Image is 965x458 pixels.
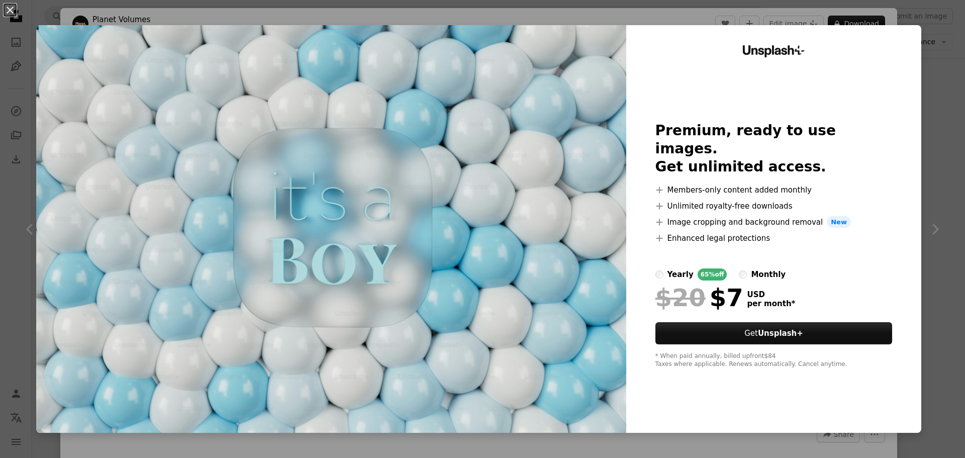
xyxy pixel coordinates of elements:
[655,184,893,196] li: Members-only content added monthly
[655,216,893,228] li: Image cropping and background removal
[655,122,893,176] h2: Premium, ready to use images. Get unlimited access.
[655,270,663,279] input: yearly65%off
[751,268,786,281] div: monthly
[655,322,893,344] button: GetUnsplash+
[827,216,851,228] span: New
[747,290,796,299] span: USD
[655,285,743,311] div: $7
[758,329,803,338] strong: Unsplash+
[655,285,706,311] span: $20
[655,200,893,212] li: Unlimited royalty-free downloads
[698,268,727,281] div: 65% off
[655,232,893,244] li: Enhanced legal protections
[747,299,796,308] span: per month *
[667,268,694,281] div: yearly
[655,352,893,369] div: * When paid annually, billed upfront $84 Taxes where applicable. Renews automatically. Cancel any...
[739,270,747,279] input: monthly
